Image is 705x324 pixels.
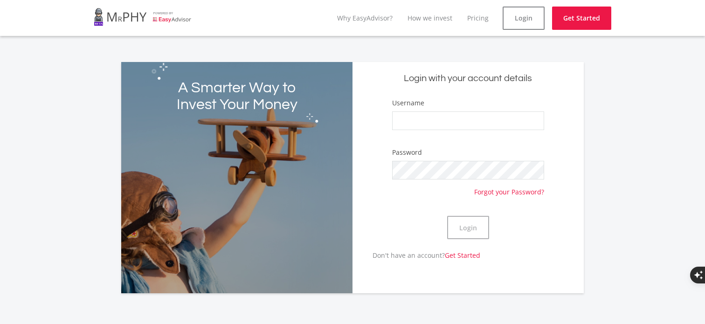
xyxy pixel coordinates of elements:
[552,7,611,30] a: Get Started
[408,14,452,22] a: How we invest
[392,98,424,108] label: Username
[352,250,480,260] p: Don't have an account?
[445,251,480,260] a: Get Started
[503,7,545,30] a: Login
[337,14,393,22] a: Why EasyAdvisor?
[359,72,577,85] h5: Login with your account details
[167,80,306,113] h2: A Smarter Way to Invest Your Money
[392,148,422,157] label: Password
[447,216,489,239] button: Login
[474,179,544,197] a: Forgot your Password?
[467,14,489,22] a: Pricing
